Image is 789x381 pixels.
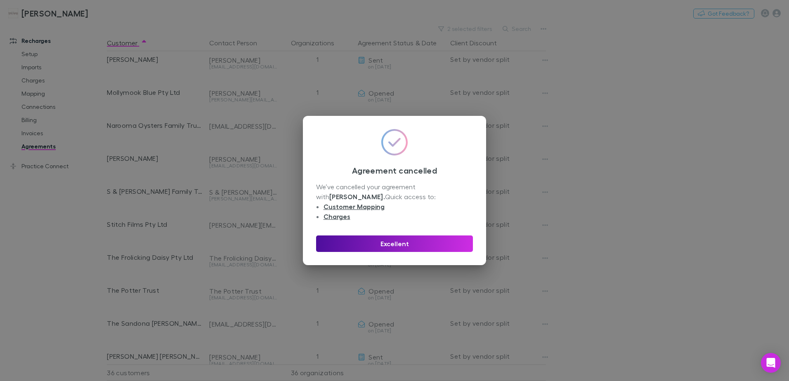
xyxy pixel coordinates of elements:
[324,212,350,221] a: Charges
[316,182,473,222] div: We’ve cancelled your agreement with Quick access to:
[329,193,385,201] strong: [PERSON_NAME] .
[381,129,408,155] img: svg%3e
[761,353,781,373] div: Open Intercom Messenger
[316,165,473,175] h3: Agreement cancelled
[324,202,385,211] a: Customer Mapping
[316,235,473,252] button: Excellent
